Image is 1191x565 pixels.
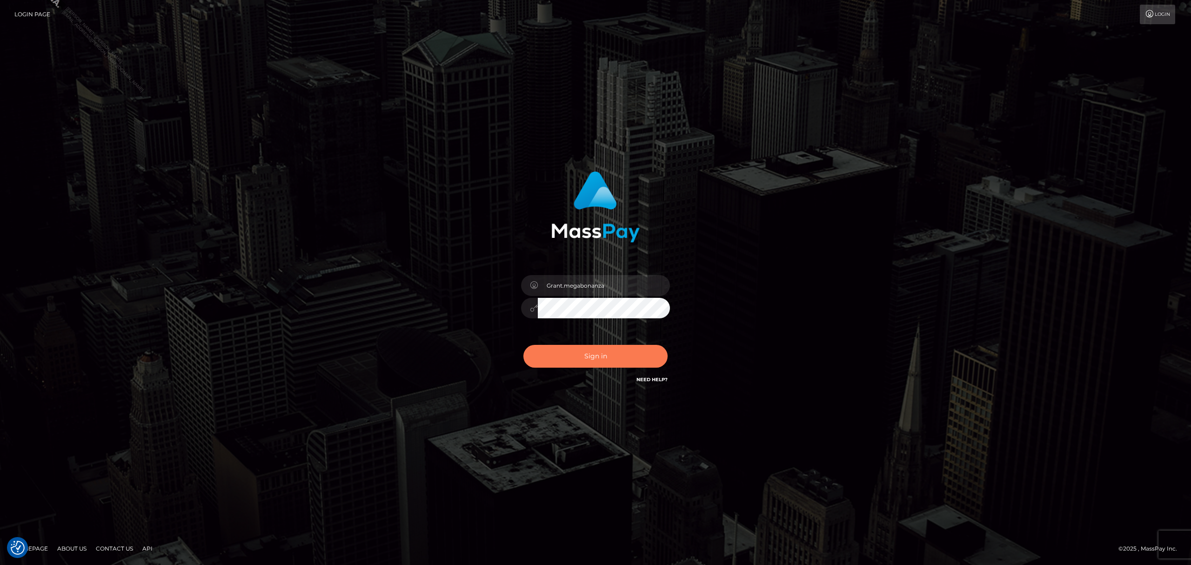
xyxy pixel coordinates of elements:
button: Sign in [523,345,668,368]
img: Revisit consent button [11,541,25,555]
img: MassPay Login [551,171,640,242]
a: Contact Us [92,541,137,556]
a: Login [1140,5,1175,24]
a: Need Help? [636,377,668,383]
a: API [139,541,156,556]
a: Homepage [10,541,52,556]
a: Login Page [14,5,50,24]
div: © 2025 , MassPay Inc. [1118,544,1184,554]
a: About Us [54,541,90,556]
button: Consent Preferences [11,541,25,555]
input: Username... [538,275,670,296]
